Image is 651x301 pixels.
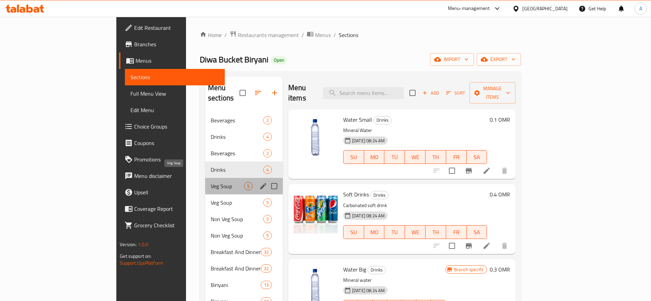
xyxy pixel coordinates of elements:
[205,211,283,227] div: Non Veg Soup5
[445,164,459,178] span: Select to update
[263,166,272,174] div: items
[343,126,487,135] p: Mineral Water
[496,162,513,179] button: delete
[119,151,225,168] a: Promotions
[294,115,338,159] img: Water Small
[119,52,225,69] a: Menus
[125,102,225,118] a: Edit Menu
[349,287,387,294] span: [DATE] 08:24 AM
[467,225,487,239] button: SA
[205,227,283,244] div: Non Veg Soup5
[264,134,271,140] span: 4
[134,155,220,164] span: Promotions
[211,182,244,190] span: Veg Soup
[334,31,336,39] li: /
[138,240,148,249] span: 1.0.0
[134,40,220,48] span: Branches
[449,227,464,237] span: FR
[125,69,225,85] a: Sections
[294,190,338,233] img: Soft Drinks
[264,232,271,239] span: 5
[205,277,283,293] div: Biriyani13
[482,55,515,64] span: export
[205,244,283,260] div: Breakfast And Dinner32
[490,190,510,199] h6: 0.4 OMR
[384,150,405,164] button: TU
[339,31,358,39] span: Sections
[261,249,271,255] span: 32
[211,264,261,273] span: Breakfast And Dinner
[263,116,272,124] div: items
[421,89,440,97] span: Add
[496,238,513,254] button: delete
[371,191,388,199] span: Drinks
[288,83,315,103] h2: Menu items
[343,201,487,210] p: Carbonated soft drink
[205,161,283,178] div: Drinks4
[200,52,268,67] span: Diwa Bucket Biryani
[130,89,220,98] span: Full Menu View
[467,150,487,164] button: SA
[263,198,272,207] div: items
[364,225,385,239] button: MO
[271,57,287,63] span: Open
[120,258,163,267] a: Support.OpsPlatform
[442,88,469,98] span: Sort items
[483,242,491,250] a: Edit menu item
[211,215,263,223] div: Non Veg Soup
[448,4,490,13] div: Menu-management
[205,129,283,145] div: Drinks4
[374,116,391,124] span: Drinks
[261,248,272,256] div: items
[428,152,443,162] span: TH
[490,115,510,124] h6: 0.1 OMR
[211,116,263,124] span: Beverages
[230,31,299,39] a: Restaurants management
[211,198,263,207] span: Veg Soup
[475,84,510,101] span: Manage items
[315,31,331,39] span: Menus
[119,168,225,184] a: Menu disclaimer
[264,200,271,206] span: 5
[307,31,331,39] a: Menus
[477,53,521,66] button: export
[120,252,151,261] span: Get support on:
[451,266,487,273] span: Branch specific
[205,260,283,277] div: Breakfast And Dinner32
[200,31,521,39] nav: breadcrumb
[134,139,220,147] span: Coupons
[134,221,220,229] span: Grocery Checklist
[483,167,491,175] a: Edit menu item
[211,281,261,289] span: Biriyani
[264,117,271,124] span: 2
[119,135,225,151] a: Coupons
[367,152,382,162] span: MO
[261,264,272,273] div: items
[263,133,272,141] div: items
[384,225,405,239] button: TU
[461,162,477,179] button: Branch-specific-item
[130,106,220,114] span: Edit Menu
[125,85,225,102] a: Full Menu View
[368,266,386,274] div: Drinks
[373,116,392,124] div: Drinks
[211,133,263,141] div: Drinks
[420,88,442,98] button: Add
[408,152,423,162] span: WE
[119,36,225,52] a: Branches
[266,85,283,101] button: Add section
[343,225,364,239] button: SU
[211,149,263,157] span: Beverages
[461,238,477,254] button: Branch-specific-item
[446,89,465,97] span: Sort
[211,166,263,174] span: Drinks
[364,150,385,164] button: MO
[346,152,361,162] span: SU
[490,265,510,274] h6: 0.3 OMR
[134,205,220,213] span: Coverage Report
